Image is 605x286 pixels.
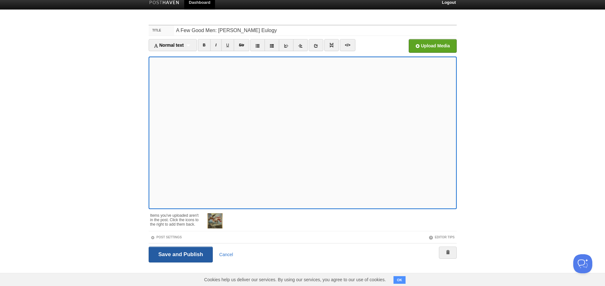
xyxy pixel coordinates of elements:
[149,247,213,262] input: Save and Publish
[239,43,244,47] del: Str
[149,25,174,36] label: Title
[154,43,184,48] span: Normal text
[429,235,455,239] a: Editor Tips
[219,252,233,257] a: Cancel
[207,213,223,228] img: thumb_Screenshot_2025-09-01_at_15.21.32.png
[393,276,406,284] button: OK
[198,39,211,51] a: B
[329,43,334,47] img: pagebreak-icon.png
[150,210,201,227] div: Items you've uploaded aren't in the post. Click the icons to the right to add them back.
[198,273,392,286] span: Cookies help us deliver our services. By using our services, you agree to our use of cookies.
[340,39,355,51] a: </>
[573,254,592,273] iframe: Help Scout Beacon - Open
[151,235,182,239] a: Post Settings
[221,39,234,51] a: U
[149,1,179,5] img: Posthaven-bar
[234,39,249,51] a: Str
[210,39,221,51] a: I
